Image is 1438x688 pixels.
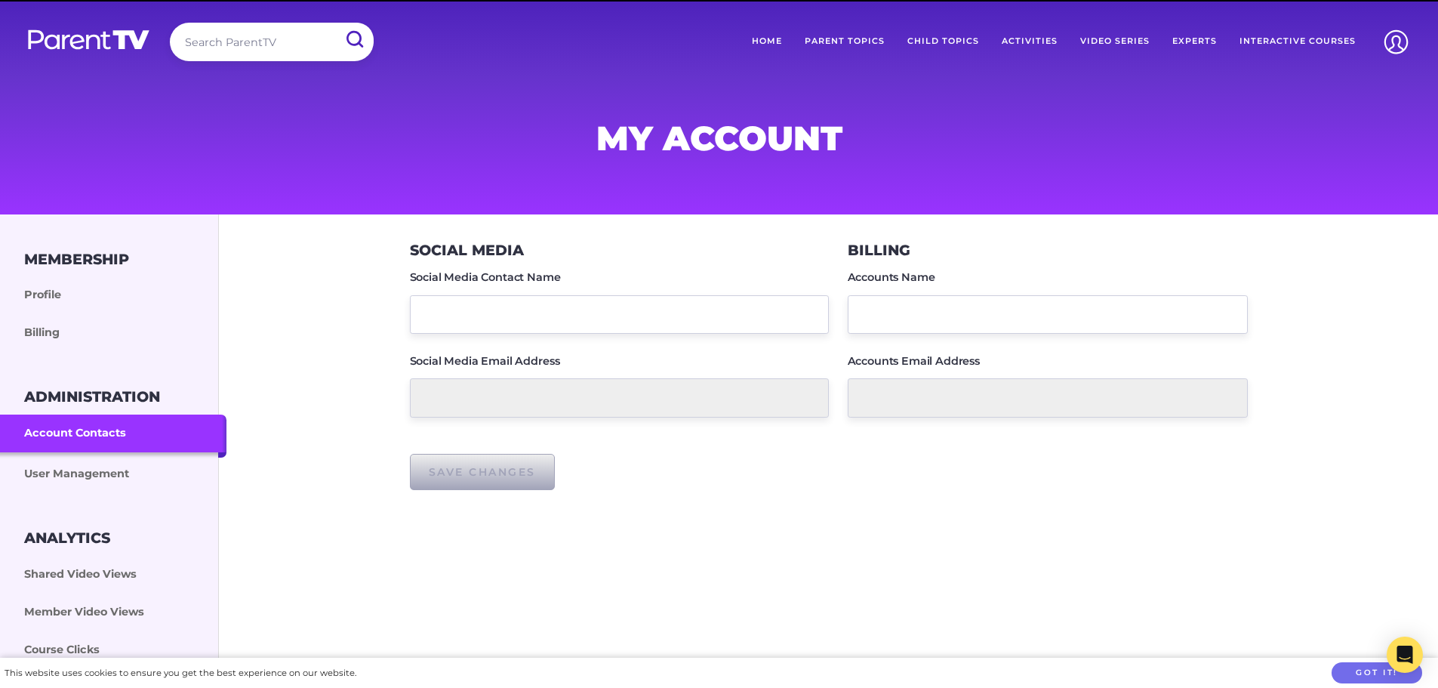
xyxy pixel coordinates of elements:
[896,23,990,60] a: Child Topics
[1387,637,1423,673] div: Open Intercom Messenger
[24,251,129,268] h3: Membership
[410,454,555,490] input: Save Changes
[1377,23,1415,61] img: Account
[1332,662,1422,684] button: Got it!
[24,388,160,406] h3: Administration
[793,23,896,60] a: Parent Topics
[990,23,1069,60] a: Activities
[848,242,910,259] h3: Billing
[848,272,935,282] label: Accounts Name
[170,23,374,61] input: Search ParentTV
[24,529,110,547] h3: Analytics
[410,356,560,366] label: Social Media Email Address
[334,23,374,57] input: Submit
[1069,23,1161,60] a: Video Series
[1161,23,1228,60] a: Experts
[5,665,356,681] div: This website uses cookies to ensure you get the best experience on our website.
[356,123,1083,153] h1: My Account
[848,356,980,366] label: Accounts Email Address
[410,272,561,282] label: Social Media Contact Name
[410,242,524,259] h3: Social Media
[26,29,151,51] img: parenttv-logo-white.4c85aaf.svg
[1228,23,1367,60] a: Interactive Courses
[741,23,793,60] a: Home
